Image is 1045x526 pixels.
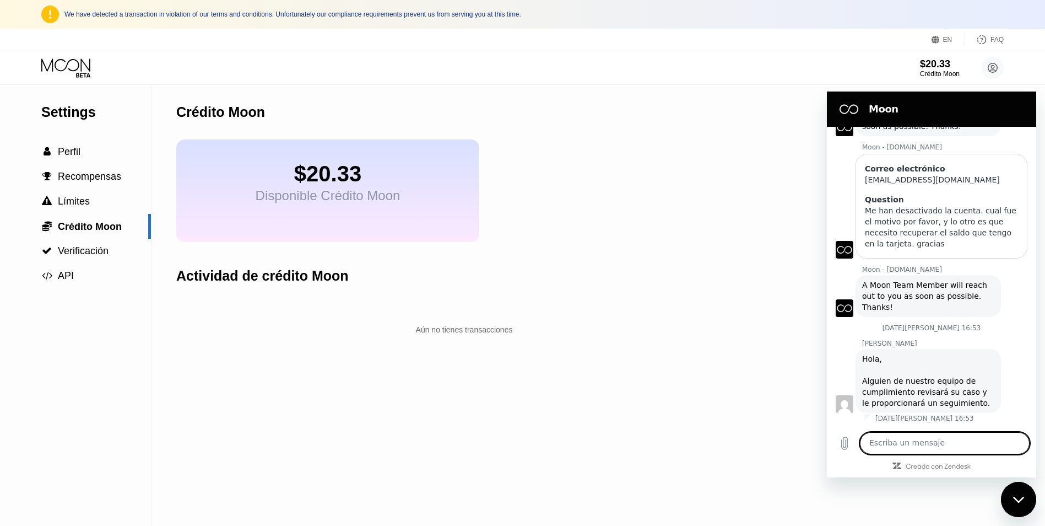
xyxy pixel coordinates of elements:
div: Settings [41,104,151,120]
span:  [42,196,52,206]
div: $20.33Crédito Moon [920,58,960,78]
span: API [58,270,74,281]
div:  [41,196,52,206]
div: Actividad de crédito Moon [176,268,349,284]
span:  [42,246,52,256]
div:  [41,271,52,281]
div: Crédito Moon [176,104,265,120]
span:  [42,221,52,232]
iframe: Ventana de mensajería [827,92,1036,477]
div:  [41,221,52,232]
div: $20.33 [256,162,400,186]
span: Recompensas [58,171,121,182]
div: Crédito Moon [920,70,960,78]
span:  [42,271,52,281]
span: Límites [58,196,90,207]
span:  [44,147,51,157]
div:  [41,171,52,181]
div: We have detected a transaction in violation of our terms and conditions. Unfortunately our compli... [64,10,1004,18]
div: Disponible Crédito Moon [256,188,400,203]
iframe: Botón para iniciar la ventana de mensajería, conversación en curso [1001,482,1036,517]
div: EN [943,36,952,44]
div: FAQ [965,34,1004,45]
div: $20.33 [920,58,960,70]
span:  [42,171,52,181]
div: Aún no tienes transacciones [176,320,752,340]
div:  [41,147,52,157]
span: Verificación [58,245,109,256]
div:  [41,246,52,256]
div: EN [932,34,965,45]
span: Crédito Moon [58,221,122,232]
span: Perfil [58,146,80,157]
div: FAQ [990,36,1004,44]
